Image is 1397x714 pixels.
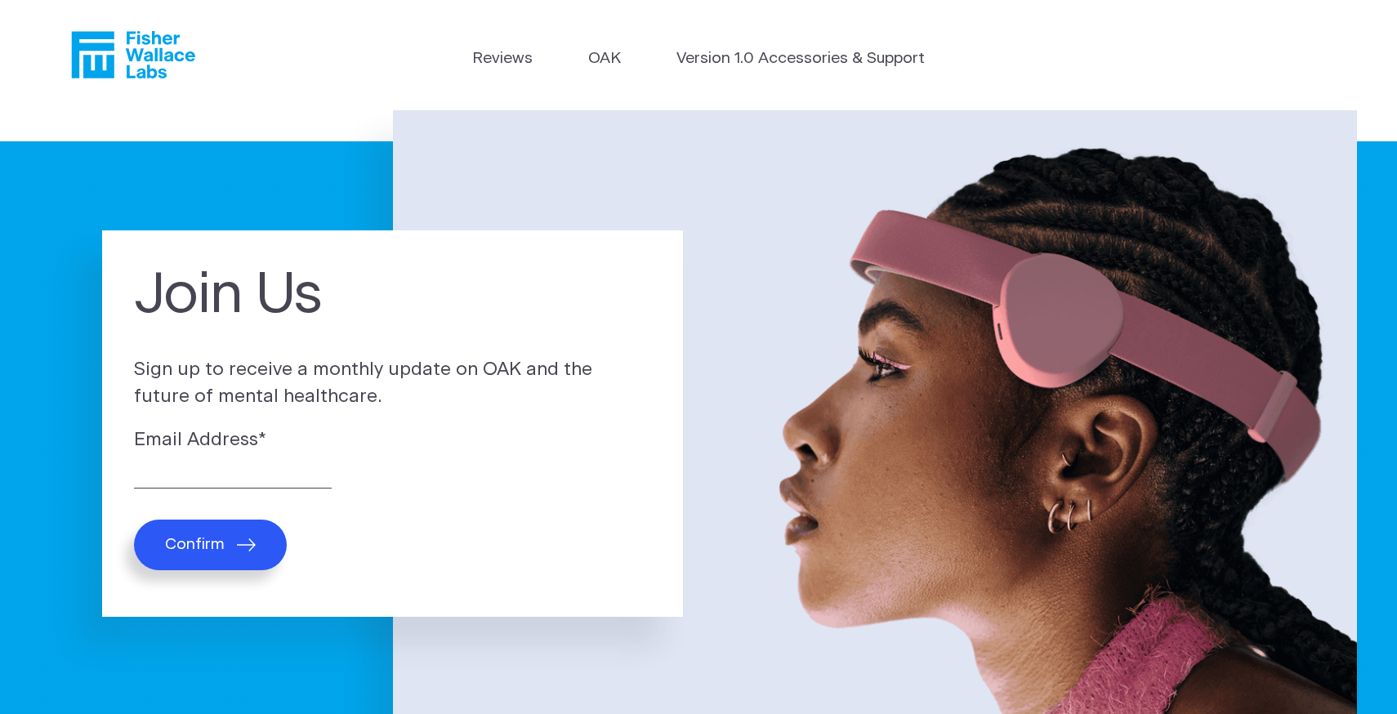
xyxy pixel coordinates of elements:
p: Sign up to receive a monthly update on OAK and the future of mental healthcare. [134,356,652,411]
a: OAK [588,47,621,71]
button: Confirm [134,520,287,569]
a: Fisher Wallace [71,31,195,78]
a: Reviews [472,47,533,71]
h1: Join Us [134,262,652,328]
span: Confirm [165,535,225,554]
a: Version 1.0 Accessories & Support [676,47,925,71]
label: Email Address [134,426,652,454]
